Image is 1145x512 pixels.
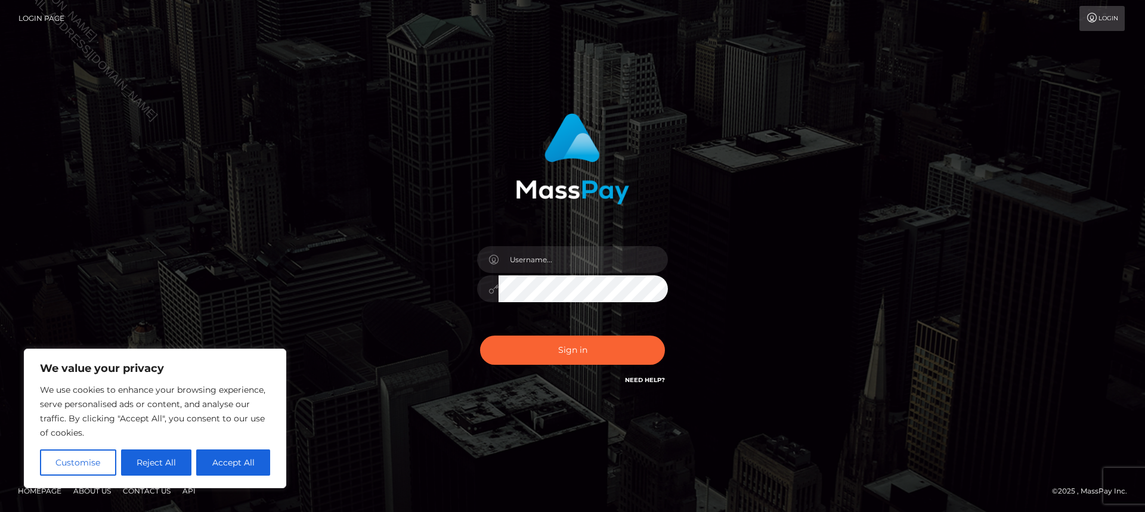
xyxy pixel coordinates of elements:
[196,449,270,476] button: Accept All
[121,449,192,476] button: Reject All
[18,6,64,31] a: Login Page
[178,482,200,500] a: API
[13,482,66,500] a: Homepage
[40,361,270,376] p: We value your privacy
[40,383,270,440] p: We use cookies to enhance your browsing experience, serve personalised ads or content, and analys...
[625,376,665,384] a: Need Help?
[499,246,668,273] input: Username...
[24,349,286,488] div: We value your privacy
[118,482,175,500] a: Contact Us
[1052,485,1136,498] div: © 2025 , MassPay Inc.
[516,113,629,204] img: MassPay Login
[69,482,116,500] a: About Us
[1079,6,1125,31] a: Login
[40,449,116,476] button: Customise
[480,336,665,365] button: Sign in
